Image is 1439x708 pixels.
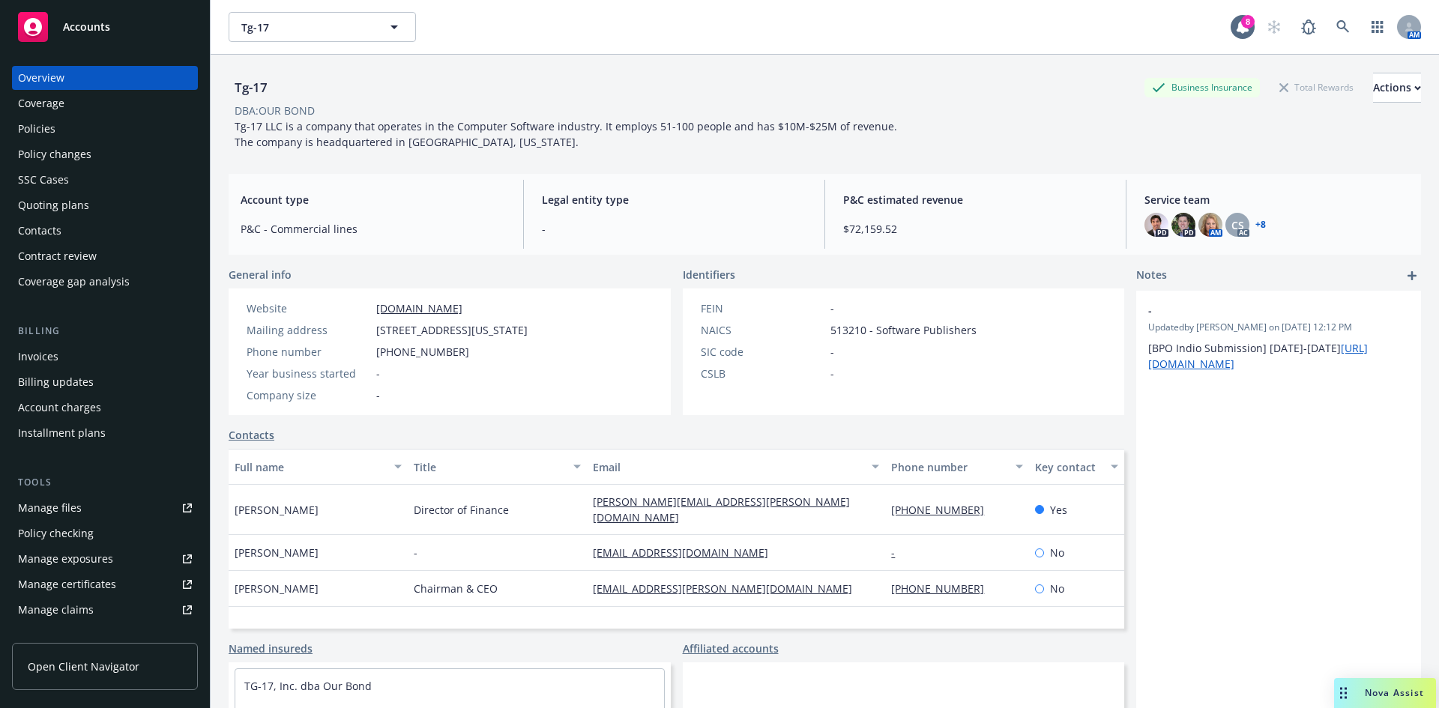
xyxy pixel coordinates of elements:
span: 513210 - Software Publishers [830,322,977,338]
div: Manage exposures [18,547,113,571]
span: Updated by [PERSON_NAME] on [DATE] 12:12 PM [1148,321,1409,334]
a: Coverage gap analysis [12,270,198,294]
span: No [1050,581,1064,596]
span: Legal entity type [542,192,806,208]
div: Phone number [891,459,1006,475]
span: Identifiers [683,267,735,282]
div: 8 [1241,15,1255,28]
button: Email [587,449,885,485]
a: Overview [12,66,198,90]
img: photo [1144,213,1168,237]
a: [EMAIL_ADDRESS][DOMAIN_NAME] [593,545,780,560]
a: Billing updates [12,370,198,394]
div: Coverage gap analysis [18,270,130,294]
a: Coverage [12,91,198,115]
div: CSLB [701,366,824,381]
button: Actions [1373,73,1421,103]
img: photo [1198,213,1222,237]
span: Accounts [63,21,110,33]
a: Account charges [12,396,198,420]
a: Quoting plans [12,193,198,217]
span: No [1050,545,1064,560]
div: Phone number [247,344,370,360]
a: Start snowing [1259,12,1289,42]
span: - [1148,303,1370,318]
button: Full name [229,449,408,485]
span: Open Client Navigator [28,659,139,674]
a: [PHONE_NUMBER] [891,581,996,596]
div: Title [414,459,564,475]
span: [PHONE_NUMBER] [376,344,469,360]
div: -Updatedby [PERSON_NAME] on [DATE] 12:12 PM[BPO Indio Submission] [DATE]-[DATE][URL][DOMAIN_NAME] [1136,291,1421,384]
span: Tg-17 [241,19,371,35]
span: - [542,221,806,237]
div: Tools [12,475,198,490]
div: Policies [18,117,55,141]
a: Policies [12,117,198,141]
span: [PERSON_NAME] [235,502,319,518]
span: - [830,344,834,360]
a: Named insureds [229,641,313,656]
div: SIC code [701,344,824,360]
span: Director of Finance [414,502,509,518]
a: add [1403,267,1421,285]
span: CS [1231,217,1244,233]
a: SSC Cases [12,168,198,192]
a: Contract review [12,244,198,268]
div: Overview [18,66,64,90]
div: Email [593,459,863,475]
div: Coverage [18,91,64,115]
a: Switch app [1363,12,1393,42]
div: Company size [247,387,370,403]
span: P&C - Commercial lines [241,221,505,237]
span: Account type [241,192,505,208]
a: Invoices [12,345,198,369]
a: Manage exposures [12,547,198,571]
div: Policy checking [18,521,94,545]
img: photo [1171,213,1195,237]
div: Quoting plans [18,193,89,217]
span: Service team [1144,192,1409,208]
a: Contacts [229,427,274,443]
div: Account charges [18,396,101,420]
p: [BPO Indio Submission] [DATE]-[DATE] [1148,340,1409,372]
div: Mailing address [247,322,370,338]
div: Tg-17 [229,78,274,97]
div: NAICS [701,322,824,338]
span: [STREET_ADDRESS][US_STATE] [376,322,528,338]
span: - [376,387,380,403]
a: Manage files [12,496,198,520]
span: - [830,366,834,381]
span: [PERSON_NAME] [235,545,319,560]
div: Manage certificates [18,572,116,596]
div: Contacts [18,219,61,243]
span: General info [229,267,292,282]
span: Nova Assist [1365,686,1424,699]
a: +8 [1255,220,1266,229]
a: Manage claims [12,598,198,622]
div: Business Insurance [1144,78,1260,97]
div: Manage BORs [18,623,88,647]
a: Accounts [12,6,198,48]
div: Manage claims [18,598,94,622]
a: - [891,545,907,560]
a: Report a Bug [1294,12,1324,42]
button: Key contact [1029,449,1124,485]
button: Phone number [885,449,1028,485]
div: Manage files [18,496,82,520]
div: Billing updates [18,370,94,394]
div: Installment plans [18,421,106,445]
a: TG-17, Inc. dba Our Bond [244,679,372,693]
div: Key contact [1035,459,1102,475]
a: Manage BORs [12,623,198,647]
button: Title [408,449,587,485]
a: Installment plans [12,421,198,445]
a: [PERSON_NAME][EMAIL_ADDRESS][PERSON_NAME][DOMAIN_NAME] [593,494,850,524]
span: Notes [1136,267,1167,285]
a: [EMAIL_ADDRESS][PERSON_NAME][DOMAIN_NAME] [593,581,864,596]
a: [PHONE_NUMBER] [891,503,996,517]
div: Policy changes [18,142,91,166]
div: SSC Cases [18,168,69,192]
a: Policy changes [12,142,198,166]
div: Total Rewards [1272,78,1361,97]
